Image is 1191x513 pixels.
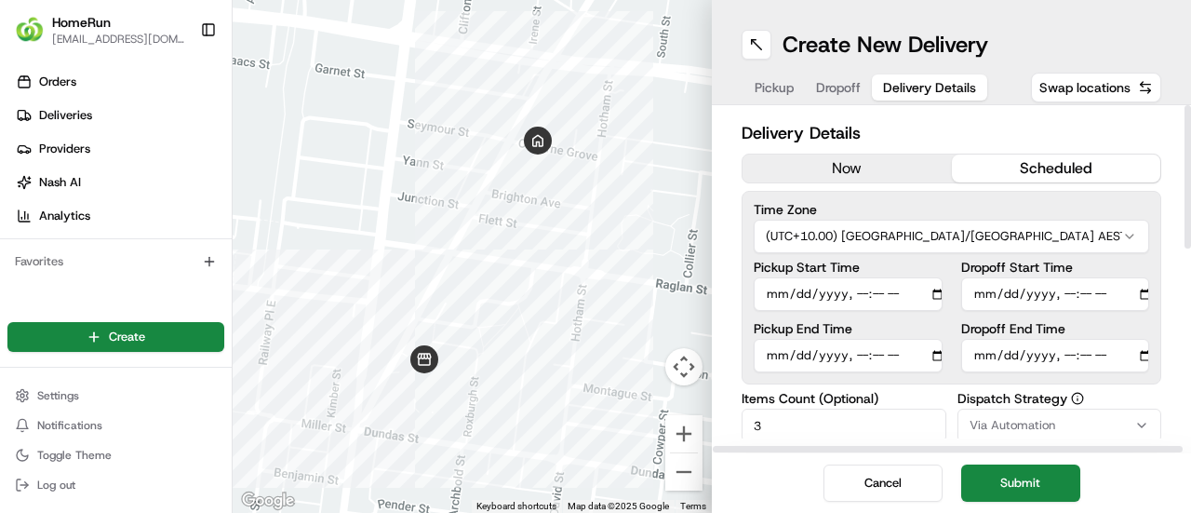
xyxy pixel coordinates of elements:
label: Pickup Start Time [754,261,943,274]
a: Providers [7,134,232,164]
a: Analytics [7,201,232,231]
label: Items Count (Optional) [742,392,946,405]
span: Map data ©2025 Google [568,501,669,511]
button: Notifications [7,412,224,439]
a: Orders [7,67,232,97]
button: HomeRunHomeRun[EMAIL_ADDRESS][DOMAIN_NAME] [7,7,193,52]
button: [EMAIL_ADDRESS][DOMAIN_NAME] [52,32,185,47]
span: Pickup [755,78,794,97]
span: Settings [37,388,79,403]
button: Toggle Theme [7,442,224,468]
span: Analytics [39,208,90,224]
a: Deliveries [7,101,232,130]
img: HomeRun [15,15,45,45]
button: Log out [7,472,224,498]
button: now [743,155,952,182]
label: Dispatch Strategy [957,392,1162,405]
label: Pickup End Time [754,322,943,335]
img: Google [237,489,299,513]
button: Zoom in [665,415,703,452]
button: Swap locations [1031,73,1161,102]
button: Dispatch Strategy [1071,392,1084,405]
button: scheduled [952,155,1161,182]
label: Dropoff Start Time [961,261,1150,274]
span: Log out [37,478,75,493]
h2: Delivery Details [742,120,1161,146]
h1: Create New Delivery [783,30,988,60]
input: Enter number of items [742,409,946,442]
span: Dropoff [816,78,861,97]
button: HomeRun [52,13,111,32]
button: Via Automation [957,409,1162,442]
button: Create [7,322,224,352]
div: Favorites [7,247,224,277]
a: Nash AI [7,168,232,197]
button: Settings [7,383,224,409]
span: Delivery Details [883,78,976,97]
a: Terms (opens in new tab) [680,501,706,511]
a: Open this area in Google Maps (opens a new window) [237,489,299,513]
button: Map camera controls [665,348,703,385]
span: Via Automation [970,417,1055,434]
span: Swap locations [1039,78,1131,97]
button: Keyboard shortcuts [476,500,556,513]
span: Deliveries [39,107,92,124]
span: Nash AI [39,174,81,191]
span: Toggle Theme [37,448,112,463]
span: Notifications [37,418,102,433]
span: Create [109,329,145,345]
button: Zoom out [665,453,703,491]
label: Dropoff End Time [961,322,1150,335]
span: Orders [39,74,76,90]
button: Submit [961,465,1080,502]
span: Providers [39,141,90,157]
button: Cancel [823,465,943,502]
label: Time Zone [754,203,1149,216]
